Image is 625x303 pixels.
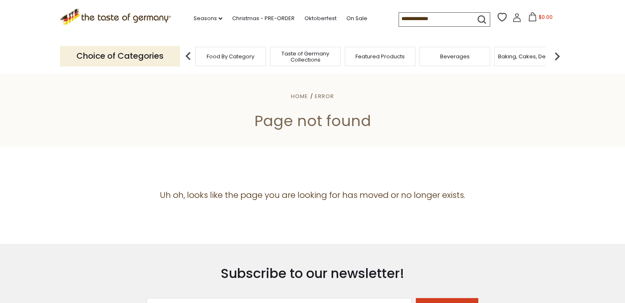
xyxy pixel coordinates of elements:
[440,53,470,60] a: Beverages
[346,14,367,23] a: On Sale
[232,14,295,23] a: Christmas - PRE-ORDER
[315,92,334,100] a: Error
[523,12,558,25] button: $0.00
[66,190,559,200] h4: Uh oh, looks like the page you are looking for has moved or no longer exists.
[194,14,222,23] a: Seasons
[355,53,405,60] a: Featured Products
[539,14,553,21] span: $0.00
[180,48,196,64] img: previous arrow
[549,48,565,64] img: next arrow
[304,14,337,23] a: Oktoberfest
[272,50,338,63] a: Taste of Germany Collections
[60,46,180,66] p: Choice of Categories
[207,53,254,60] a: Food By Category
[291,92,308,100] a: Home
[25,112,600,130] h1: Page not found
[498,53,562,60] a: Baking, Cakes, Desserts
[147,265,478,282] h3: Subscribe to our newsletter!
